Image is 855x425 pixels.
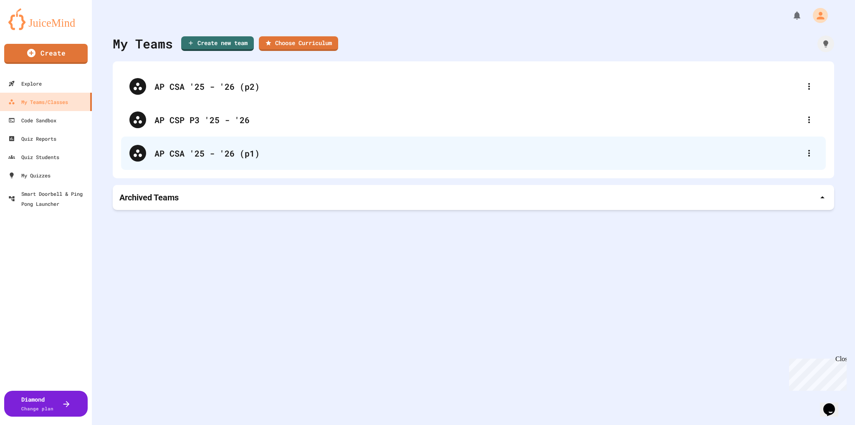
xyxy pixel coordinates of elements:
[119,192,179,203] p: Archived Teams
[121,137,826,170] div: AP CSA '25 - '26 (p1)
[21,405,53,412] span: Change plan
[8,8,83,30] img: logo-orange.svg
[4,391,88,417] button: DiamondChange plan
[817,35,834,52] div: How it works
[3,3,58,53] div: Chat with us now!Close
[154,80,801,93] div: AP CSA '25 - '26 (p2)
[8,134,56,144] div: Quiz Reports
[154,147,801,159] div: AP CSA '25 - '26 (p1)
[4,44,88,64] a: Create
[8,170,51,180] div: My Quizzes
[113,34,173,53] div: My Teams
[154,114,801,126] div: AP CSP P3 '25 - '26
[8,78,42,89] div: Explore
[181,36,254,51] a: Create new team
[121,103,826,137] div: AP CSP P3 '25 - '26
[121,70,826,103] div: AP CSA '25 - '26 (p2)
[8,97,68,107] div: My Teams/Classes
[820,392,847,417] iframe: chat widget
[8,189,89,209] div: Smart Doorbell & Ping Pong Launcher
[8,152,59,162] div: Quiz Students
[259,36,338,51] a: Choose Curriculum
[777,8,804,23] div: My Notifications
[804,6,830,25] div: My Account
[8,115,56,125] div: Code Sandbox
[786,355,847,391] iframe: chat widget
[21,395,53,412] div: Diamond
